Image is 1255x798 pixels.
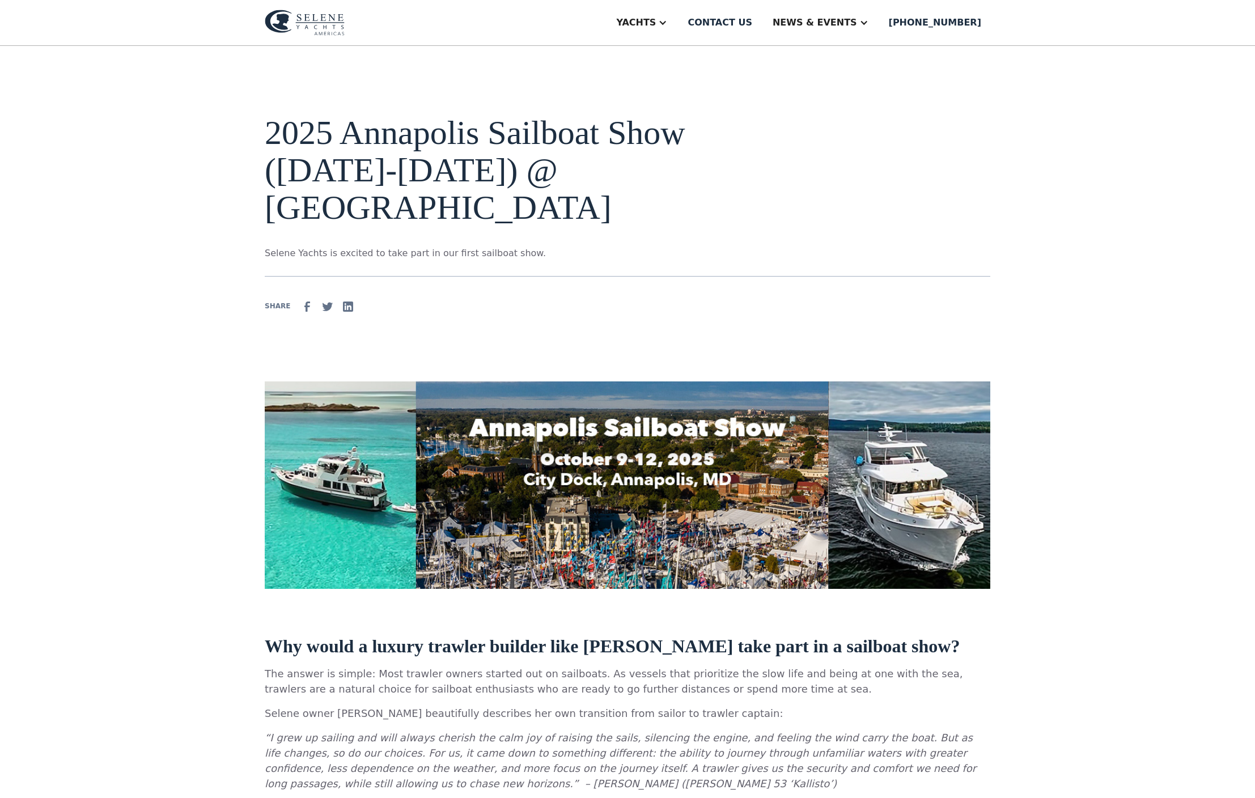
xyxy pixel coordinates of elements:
img: Linkedin [341,300,355,313]
em: “I grew up sailing and will always cherish the calm joy of raising the sails, silencing the engin... [265,732,976,789]
img: 2025 Annapolis Sailboat Show (October 9-12) @ City Dock [265,381,990,589]
div: Contact us [688,16,752,29]
h1: 2025 Annapolis Sailboat Show ([DATE]-[DATE]) @ [GEOGRAPHIC_DATA] [265,114,736,226]
img: logo [265,10,345,36]
strong: Why would a luxury trawler builder like [PERSON_NAME] take part in a sailboat show? [265,636,960,656]
p: Selene Yachts is excited to take part in our first sailboat show. [265,247,736,260]
img: Twitter [321,300,334,313]
p: Selene owner [PERSON_NAME] beautifully describes her own transition from sailor to trawler captain: [265,706,990,721]
img: facebook [300,300,314,313]
p: The answer is simple: Most trawler owners started out on sailboats. As vessels that prioritize th... [265,666,990,697]
div: News & EVENTS [773,16,857,29]
div: SHARE [265,301,290,311]
div: [PHONE_NUMBER] [889,16,981,29]
div: Yachts [616,16,656,29]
